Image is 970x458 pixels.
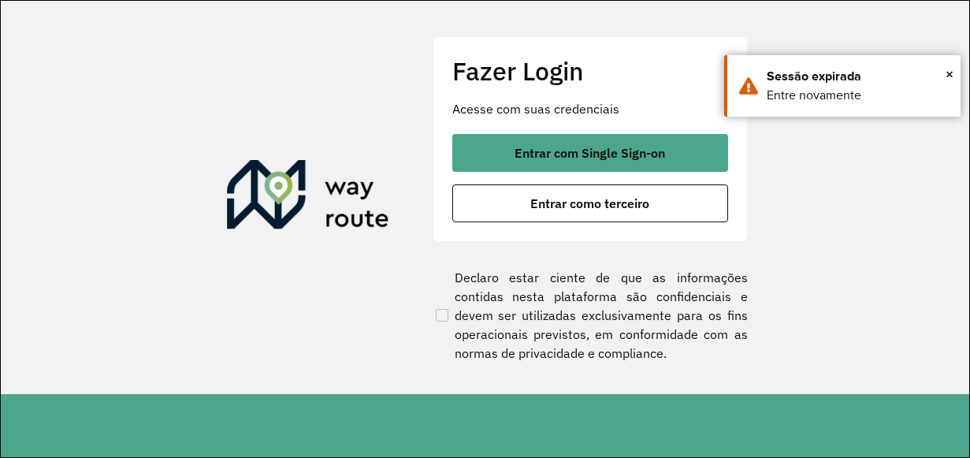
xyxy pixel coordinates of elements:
[530,197,649,210] span: Entrar como terceiro
[946,62,953,86] span: ×
[433,268,748,363] label: Declaro estar ciente de que as informações contidas nesta plataforma são confidenciais e devem se...
[767,67,949,86] div: Sessão expirada
[452,99,728,118] p: Acesse com suas credenciais
[515,147,665,159] span: Entrar com Single Sign-on
[452,134,728,172] button: button
[452,56,728,86] h2: Fazer Login
[227,160,389,236] img: Roteirizador AmbevTech
[452,184,728,222] button: button
[767,86,949,105] div: Entre novamente
[946,62,953,86] button: Close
